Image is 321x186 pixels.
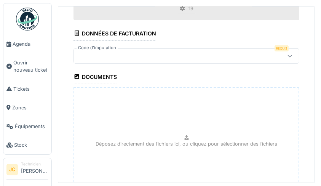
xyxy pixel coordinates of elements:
[3,53,51,79] a: Ouvrir nouveau ticket
[16,8,39,30] img: Badge_color-CXgf-gQk.svg
[73,28,156,41] div: Données de facturation
[96,140,277,148] p: Déposez directement des fichiers ici, ou cliquez pour sélectionner des fichiers
[12,104,48,111] span: Zones
[15,123,48,130] span: Équipements
[3,136,51,154] a: Stock
[3,35,51,53] a: Agenda
[188,5,193,12] div: 19
[6,164,18,175] li: JC
[6,161,48,180] a: JC Technicien[PERSON_NAME]
[3,98,51,117] a: Zones
[13,85,48,93] span: Tickets
[275,45,289,51] div: Requis
[77,45,118,51] label: Code d'imputation
[3,80,51,98] a: Tickets
[21,161,48,167] div: Technicien
[3,117,51,136] a: Équipements
[13,59,48,74] span: Ouvrir nouveau ticket
[14,141,48,149] span: Stock
[21,161,48,178] li: [PERSON_NAME]
[13,40,48,48] span: Agenda
[73,71,117,84] div: Documents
